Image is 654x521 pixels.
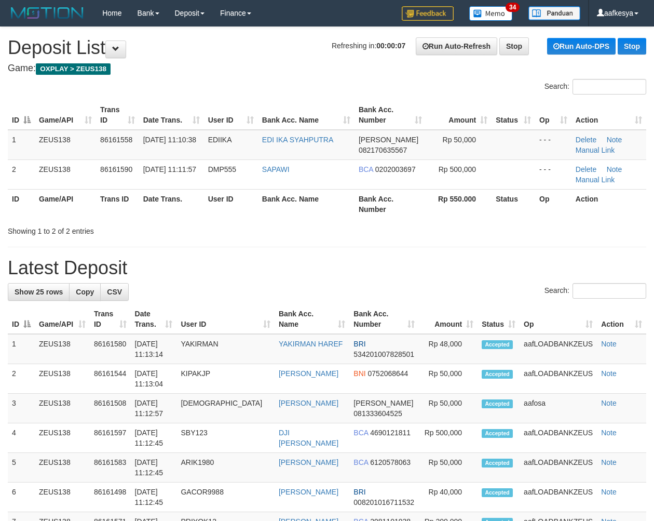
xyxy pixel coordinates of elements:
[8,364,35,394] td: 2
[368,369,408,378] span: Copy 0752068644 to clipboard
[492,100,535,130] th: Status: activate to sort column ascending
[275,304,349,334] th: Bank Acc. Name: activate to sort column ascending
[131,483,177,512] td: [DATE] 11:12:45
[35,423,90,453] td: ZEUS138
[8,258,646,278] h1: Latest Deposit
[90,453,131,483] td: 86161583
[601,369,617,378] a: Note
[375,165,416,173] span: Copy 0202003697 to clipboard
[618,38,646,55] a: Stop
[176,394,274,423] td: [DEMOGRAPHIC_DATA]
[139,189,204,219] th: Date Trans.
[419,453,478,483] td: Rp 50,000
[419,423,478,453] td: Rp 500,000
[601,429,617,437] a: Note
[607,165,622,173] a: Note
[597,304,646,334] th: Action: activate to sort column ascending
[176,364,274,394] td: KIPAKJP
[8,130,35,160] td: 1
[576,136,596,144] a: Delete
[544,283,646,299] label: Search:
[419,334,478,364] td: Rp 48,000
[443,136,476,144] span: Rp 50,000
[204,100,258,130] th: User ID: activate to sort column ascending
[482,459,513,467] span: Accepted
[96,100,139,130] th: Trans ID: activate to sort column ascending
[535,189,571,219] th: Op
[370,458,411,466] span: Copy 6120578063 to clipboard
[143,136,196,144] span: [DATE] 11:10:38
[8,394,35,423] td: 3
[279,458,338,466] a: [PERSON_NAME]
[8,63,646,74] h4: Game:
[279,369,338,378] a: [PERSON_NAME]
[573,79,646,95] input: Search:
[359,165,373,173] span: BCA
[35,130,96,160] td: ZEUS138
[353,369,365,378] span: BNI
[482,370,513,379] span: Accepted
[478,304,520,334] th: Status: activate to sort column ascending
[482,488,513,497] span: Accepted
[176,304,274,334] th: User ID: activate to sort column ascending
[36,63,111,75] span: OXPLAY > ZEUS138
[143,165,196,173] span: [DATE] 11:11:57
[76,288,94,296] span: Copy
[482,399,513,408] span: Accepted
[279,399,338,407] a: [PERSON_NAME]
[419,483,478,512] td: Rp 40,000
[35,334,90,364] td: ZEUS138
[349,304,419,334] th: Bank Acc. Number: activate to sort column ascending
[90,334,131,364] td: 86161580
[35,453,90,483] td: ZEUS138
[208,136,232,144] span: EDIIKA
[547,38,616,55] a: Run Auto-DPS
[573,283,646,299] input: Search:
[176,483,274,512] td: GACOR9988
[262,165,290,173] a: SAPAWI
[506,3,520,12] span: 34
[576,176,615,184] a: Manual Link
[601,488,617,496] a: Note
[520,483,597,512] td: aafLOADBANKZEUS
[499,37,529,55] a: Stop
[520,364,597,394] td: aafLOADBANKZEUS
[576,165,596,173] a: Delete
[353,409,402,418] span: Copy 081333604525 to clipboard
[100,136,132,144] span: 86161558
[139,100,204,130] th: Date Trans.: activate to sort column ascending
[8,304,35,334] th: ID: activate to sort column descending
[107,288,122,296] span: CSV
[601,399,617,407] a: Note
[8,100,35,130] th: ID: activate to sort column descending
[355,100,426,130] th: Bank Acc. Number: activate to sort column ascending
[35,189,96,219] th: Game/API
[607,136,622,144] a: Note
[426,100,492,130] th: Amount: activate to sort column ascending
[353,399,413,407] span: [PERSON_NAME]
[359,146,407,154] span: Copy 082170635567 to clipboard
[8,37,646,58] h1: Deposit List
[571,100,646,130] th: Action: activate to sort column ascending
[90,304,131,334] th: Trans ID: activate to sort column ascending
[353,458,368,466] span: BCA
[100,165,132,173] span: 86161590
[90,364,131,394] td: 86161544
[370,429,411,437] span: Copy 4690121811 to clipboard
[90,394,131,423] td: 86161508
[601,340,617,348] a: Note
[482,340,513,349] span: Accepted
[419,304,478,334] th: Amount: activate to sort column ascending
[8,453,35,483] td: 5
[8,283,70,301] a: Show 25 rows
[353,340,365,348] span: BRI
[535,100,571,130] th: Op: activate to sort column ascending
[279,340,343,348] a: YAKIRMAN HAREF
[520,453,597,483] td: aafLOADBANKZEUS
[376,42,405,50] strong: 00:00:07
[35,483,90,512] td: ZEUS138
[131,394,177,423] td: [DATE] 11:12:57
[258,189,355,219] th: Bank Acc. Name
[469,6,513,21] img: Button%20Memo.svg
[520,304,597,334] th: Op: activate to sort column ascending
